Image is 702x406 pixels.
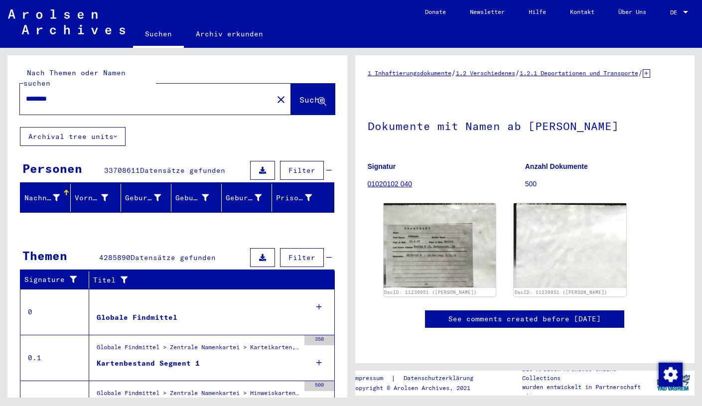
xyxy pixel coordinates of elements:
a: 1.2 Verschiedenes [456,69,515,77]
mat-header-cell: Geburtsname [121,184,171,212]
div: | [352,373,485,384]
span: 33708611 [104,166,140,175]
div: Nachname [24,190,72,206]
h1: Dokumente mit Namen ab [PERSON_NAME] [368,103,683,147]
a: See comments created before [DATE] [448,314,601,324]
a: 01020102 040 [368,180,413,188]
span: Filter [288,253,315,262]
mat-header-cell: Prisoner # [272,184,334,212]
div: Geburt‏ [175,190,221,206]
div: Geburtsname [125,190,173,206]
span: DE [670,9,681,16]
div: Kartenbestand Segment 1 [97,358,200,369]
a: 1 Inhaftierungsdokumente [368,69,451,77]
mat-header-cell: Nachname [20,184,71,212]
mat-header-cell: Geburtsdatum [222,184,272,212]
div: Vorname [75,190,121,206]
button: Clear [271,89,291,109]
img: 001.jpg [384,203,496,288]
a: Impressum [352,373,391,384]
div: Prisoner # [276,190,324,206]
span: / [451,68,456,77]
span: Suche [299,95,324,105]
div: Prisoner # [276,193,312,203]
div: Nachname [24,193,60,203]
img: yv_logo.png [655,370,692,395]
a: DocID: 11239951 ([PERSON_NAME]) [515,289,607,295]
mat-header-cell: Vorname [71,184,121,212]
mat-label: Nach Themen oder Namen suchen [23,68,126,88]
span: Datensätze gefunden [140,166,225,175]
p: wurden entwickelt in Partnerschaft mit [522,383,652,401]
div: Globale Findmittel > Zentrale Namenkartei > Karteikarten, die im Rahmen der sequentiellen Massend... [97,343,299,357]
td: 0.1 [20,335,89,381]
div: Signature [24,274,81,285]
span: 4285890 [99,253,131,262]
a: Suchen [133,22,184,48]
td: 0 [20,289,89,335]
div: Signature [24,272,91,288]
img: Arolsen_neg.svg [8,9,125,34]
img: 002.jpg [514,203,626,288]
div: Geburtsname [125,193,161,203]
b: Anzahl Dokumente [525,162,588,170]
a: DocID: 11239951 ([PERSON_NAME]) [384,289,477,295]
mat-header-cell: Geburt‏ [171,184,222,212]
img: Zustimmung ändern [659,363,683,387]
p: Die Arolsen Archives Online-Collections [522,365,652,383]
a: 1.2.1 Deportationen und Transporte [520,69,638,77]
button: Suche [291,84,335,115]
button: Filter [280,161,324,180]
div: Geburtsdatum [226,193,262,203]
div: 350 [304,335,334,345]
span: Datensätze gefunden [131,253,216,262]
div: Geburt‏ [175,193,209,203]
div: Themen [22,247,67,265]
div: Globale Findmittel > Zentrale Namenkartei > Hinweiskarten und Originale, die in T/D-Fällen aufgef... [97,389,299,403]
p: 500 [525,179,682,189]
a: Archiv erkunden [184,22,275,46]
div: Vorname [75,193,108,203]
mat-icon: close [275,94,287,106]
span: / [638,68,643,77]
div: Titel [93,272,325,288]
span: Filter [288,166,315,175]
button: Archival tree units [20,127,126,146]
div: Globale Findmittel [97,312,177,323]
span: / [515,68,520,77]
p: Copyright © Arolsen Archives, 2021 [352,384,485,393]
div: Personen [22,159,82,177]
b: Signatur [368,162,396,170]
a: Datenschutzerklärung [396,373,485,384]
div: Titel [93,275,315,285]
div: 500 [304,381,334,391]
button: Filter [280,248,324,267]
div: Geburtsdatum [226,190,274,206]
